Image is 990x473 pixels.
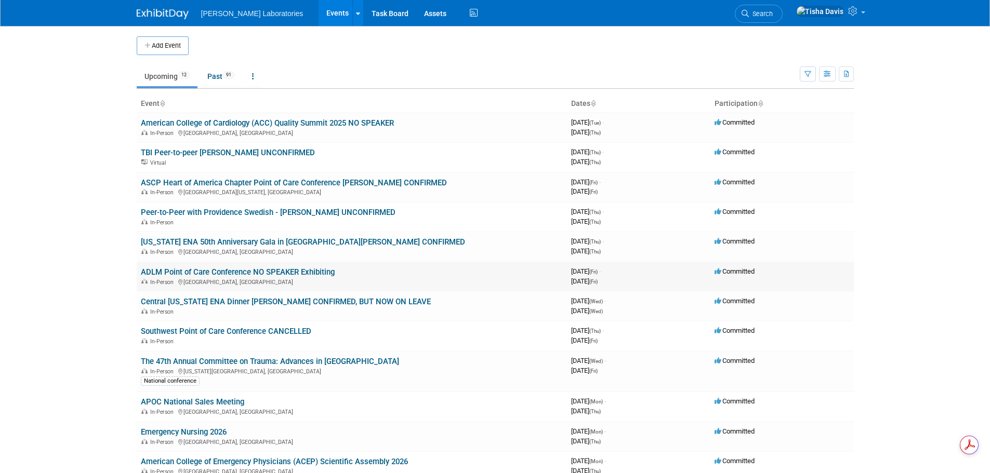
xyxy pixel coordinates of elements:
span: Committed [715,118,755,126]
span: - [604,397,606,405]
span: Committed [715,327,755,334]
span: (Wed) [589,308,603,314]
span: In-Person [150,368,177,375]
span: In-Person [150,409,177,415]
a: American College of Cardiology (ACC) Quality Summit 2025 NO SPEAKER [141,118,394,128]
span: [DATE] [571,336,598,344]
img: In-Person Event [141,439,148,444]
img: In-Person Event [141,249,148,254]
a: TBI Peer-to-peer [PERSON_NAME] UNCONFIRMED [141,148,315,157]
div: [GEOGRAPHIC_DATA], [GEOGRAPHIC_DATA] [141,247,563,255]
span: [PERSON_NAME] Laboratories [201,9,303,18]
a: Upcoming12 [137,66,197,86]
span: [DATE] [571,208,604,215]
div: [US_STATE][GEOGRAPHIC_DATA], [GEOGRAPHIC_DATA] [141,367,563,375]
a: American College of Emergency Physicians (ACEP) Scientific Assembly 2026 [141,457,408,466]
th: Dates [567,95,710,113]
a: Central [US_STATE] ENA Dinner [PERSON_NAME] CONFIRMED, BUT NOW ON LEAVE [141,297,431,306]
span: (Thu) [589,409,601,414]
th: Participation [710,95,854,113]
a: Sort by Event Name [160,99,165,107]
span: 91 [223,71,234,79]
div: [GEOGRAPHIC_DATA], [GEOGRAPHIC_DATA] [141,407,563,415]
img: In-Person Event [141,279,148,284]
span: [DATE] [571,187,598,195]
span: In-Person [150,279,177,286]
img: In-Person Event [141,219,148,224]
span: - [599,267,601,275]
div: [GEOGRAPHIC_DATA], [GEOGRAPHIC_DATA] [141,128,563,137]
a: ASCP Heart of America Chapter Point of Care Conference [PERSON_NAME] CONFIRMED [141,178,447,187]
span: [DATE] [571,457,606,465]
span: In-Person [150,189,177,196]
div: [GEOGRAPHIC_DATA][US_STATE], [GEOGRAPHIC_DATA] [141,187,563,196]
img: In-Person Event [141,368,148,373]
span: [DATE] [571,148,604,156]
span: (Thu) [589,249,601,254]
button: Add Event [137,36,189,55]
span: (Fri) [589,279,598,285]
span: Committed [715,427,755,435]
span: (Fri) [589,189,598,195]
span: Committed [715,178,755,186]
span: Virtual [150,159,169,166]
img: ExhibitDay [137,9,189,19]
img: In-Person Event [141,130,148,135]
span: Committed [715,297,755,305]
span: (Mon) [589,429,603,435]
span: In-Person [150,439,177,445]
span: [DATE] [571,178,601,186]
img: In-Person Event [141,338,148,343]
a: Emergency Nursing 2026 [141,427,227,437]
span: Search [749,10,773,18]
span: (Thu) [589,130,601,136]
span: [DATE] [571,297,606,305]
th: Event [137,95,567,113]
span: Committed [715,357,755,364]
span: In-Person [150,130,177,137]
a: Southwest Point of Care Conference CANCELLED [141,327,311,336]
span: (Mon) [589,458,603,464]
span: (Thu) [589,328,601,334]
span: (Mon) [589,399,603,404]
span: (Fri) [589,180,598,185]
span: Committed [715,237,755,245]
span: (Thu) [589,209,601,215]
span: - [604,357,606,364]
span: (Fri) [589,338,598,344]
a: [US_STATE] ENA 50th Anniversary Gala in [GEOGRAPHIC_DATA][PERSON_NAME] CONFIRMED [141,237,465,247]
span: (Wed) [589,299,603,304]
span: - [604,297,606,305]
span: (Tue) [589,120,601,126]
span: (Thu) [589,150,601,155]
a: Sort by Start Date [590,99,596,107]
span: In-Person [150,338,177,345]
span: [DATE] [571,327,604,334]
span: [DATE] [571,427,606,435]
span: - [602,237,604,245]
span: (Fri) [589,269,598,275]
span: [DATE] [571,357,606,364]
span: In-Person [150,249,177,255]
span: In-Person [150,308,177,315]
span: [DATE] [571,397,606,405]
span: [DATE] [571,367,598,374]
div: [GEOGRAPHIC_DATA], [GEOGRAPHIC_DATA] [141,437,563,445]
a: The 47th Annual Committee on Trauma: Advances in [GEOGRAPHIC_DATA] [141,357,399,366]
span: (Fri) [589,368,598,374]
a: APOC National Sales Meeting [141,397,244,407]
span: [DATE] [571,218,601,225]
img: Tisha Davis [796,6,844,17]
div: National conference [141,376,200,386]
span: (Thu) [589,219,601,225]
img: In-Person Event [141,189,148,194]
a: Sort by Participation Type [758,99,763,107]
span: Committed [715,397,755,405]
span: [DATE] [571,118,604,126]
a: ADLM Point of Care Conference NO SPEAKER Exhibiting [141,267,335,277]
span: (Thu) [589,439,601,444]
span: Committed [715,148,755,156]
span: - [599,178,601,186]
span: Committed [715,457,755,465]
a: Past91 [200,66,242,86]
